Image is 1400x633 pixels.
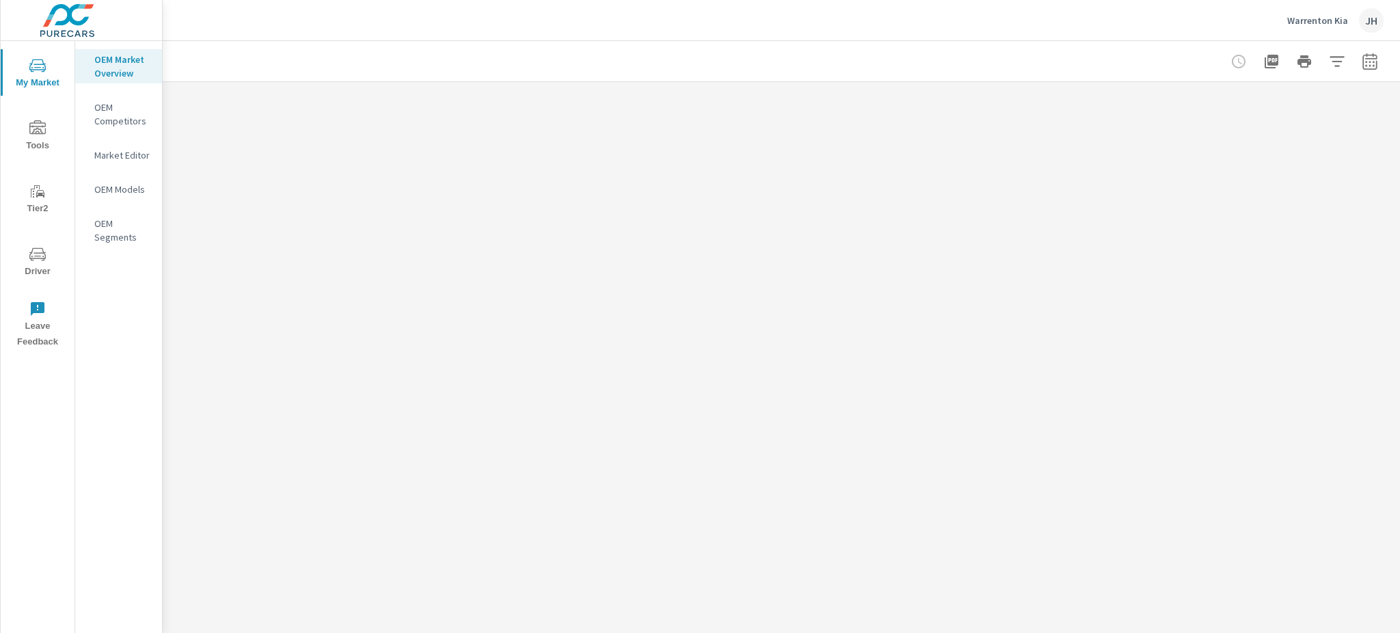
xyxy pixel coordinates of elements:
p: OEM Competitors [94,100,151,128]
span: Tools [5,120,70,154]
p: Warrenton Kia [1287,14,1348,27]
button: Minimize Widget [1362,116,1384,137]
span: Leave Feedback [5,301,70,350]
p: Last 6 months [185,139,252,156]
p: OEM Models [94,183,151,196]
button: "Export Report to PDF" [1258,48,1285,75]
button: Make Fullscreen [1312,116,1334,137]
div: Market Editor [75,145,162,165]
button: Select Date Range [1356,48,1384,75]
div: OEM Models [75,179,162,200]
button: Apply Filters [1323,48,1351,75]
div: OEM Competitors [75,97,162,131]
div: JH [1359,8,1384,33]
span: Driver [5,246,70,280]
button: Print Report [1291,48,1318,75]
span: Tier2 [5,183,70,217]
span: Find the biggest opportunities in your market for your inventory. Understand by postal code where... [1340,118,1356,135]
span: My Market [5,57,70,91]
p: OEM Market Overview [94,53,151,80]
h5: Market View [185,124,260,139]
p: OEM Segments [94,217,151,244]
div: OEM Segments [75,213,162,247]
div: OEM Market Overview [75,49,162,83]
p: Market Editor [94,148,151,162]
div: nav menu [1,41,75,355]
